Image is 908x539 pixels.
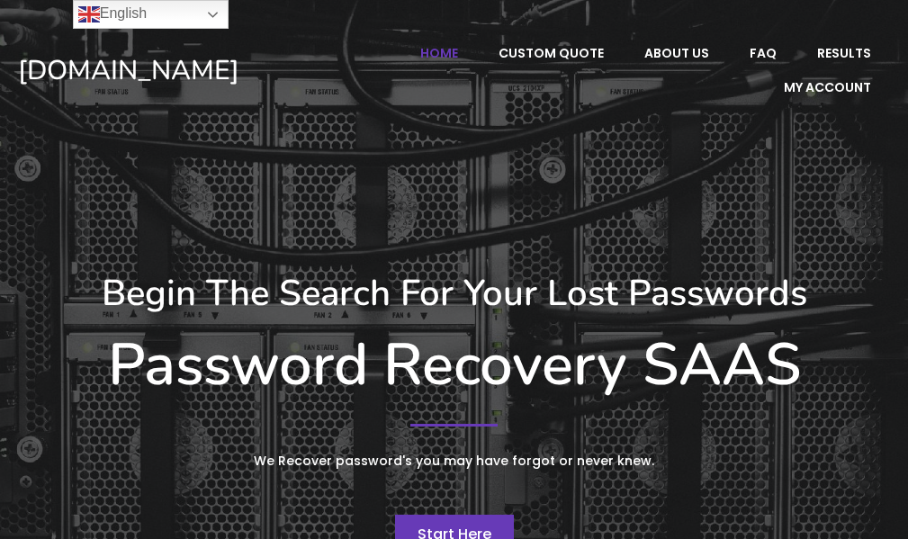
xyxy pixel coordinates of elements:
[784,79,871,95] span: My account
[480,36,623,70] a: Custom Quote
[644,45,709,61] span: About Us
[750,45,777,61] span: FAQ
[625,36,728,70] a: About Us
[18,330,890,400] h1: Password Recovery SAAS
[765,70,890,104] a: My account
[78,4,100,25] img: en
[18,53,311,88] a: [DOMAIN_NAME]
[18,272,890,315] h3: Begin The Search For Your Lost Passwords
[117,450,792,472] p: We Recover password's you may have forgot or never knew.
[731,36,796,70] a: FAQ
[420,45,458,61] span: Home
[499,45,604,61] span: Custom Quote
[798,36,890,70] a: Results
[817,45,871,61] span: Results
[401,36,477,70] a: Home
